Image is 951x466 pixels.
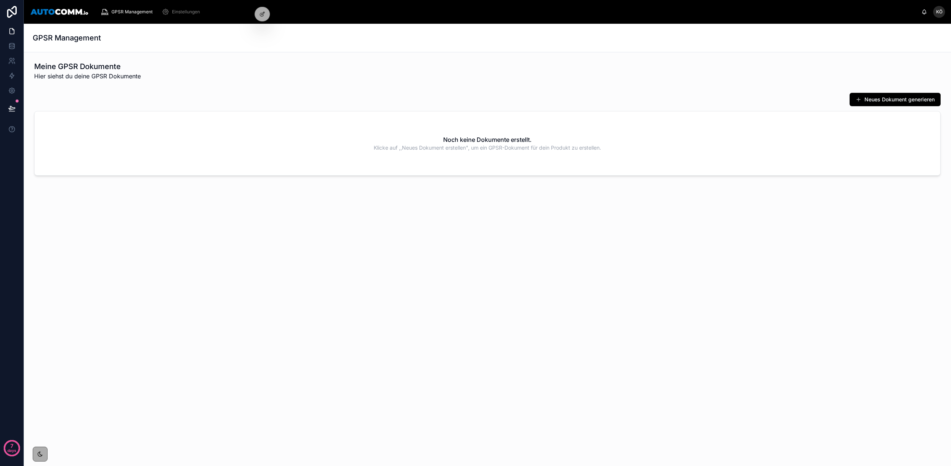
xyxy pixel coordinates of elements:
[34,61,141,72] h1: Meine GPSR Dokumente
[95,4,921,20] div: scrollable content
[30,6,89,18] img: App logo
[850,93,941,106] button: Neues Dokument generieren
[159,5,205,19] a: Einstellungen
[172,9,200,15] span: Einstellungen
[443,135,532,144] h2: Noch keine Dokumente erstellt.
[99,5,158,19] a: GPSR Management
[936,9,942,15] span: KÖ
[374,144,601,151] span: Klicke auf ,,Neues Dokument erstellen", um ein GPSR-Dokument für dein Produkt zu erstellen.
[34,72,141,81] span: Hier siehst du deine GPSR Dokumente
[10,442,13,450] p: 7
[111,9,153,15] span: GPSR Management
[7,445,16,456] p: days
[33,33,101,43] h1: GPSR Management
